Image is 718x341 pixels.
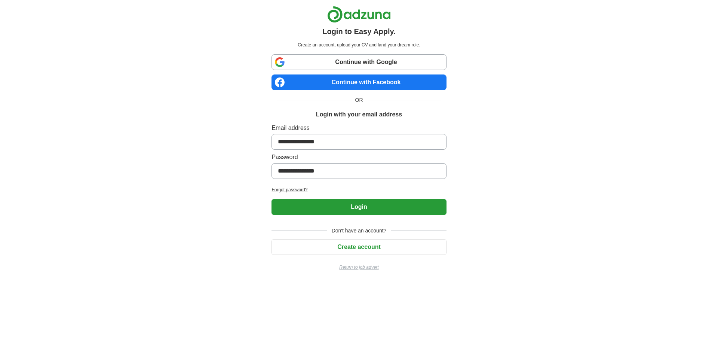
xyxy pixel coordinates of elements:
[271,199,446,215] button: Login
[271,153,446,162] label: Password
[327,6,391,23] img: Adzuna logo
[271,239,446,255] button: Create account
[271,54,446,70] a: Continue with Google
[271,244,446,250] a: Create account
[273,42,445,48] p: Create an account, upload your CV and land your dream role.
[316,110,402,119] h1: Login with your email address
[271,74,446,90] a: Continue with Facebook
[271,124,446,133] label: Email address
[271,186,446,193] a: Forgot password?
[322,26,396,37] h1: Login to Easy Apply.
[351,96,368,104] span: OR
[271,264,446,271] a: Return to job advert
[327,227,391,235] span: Don't have an account?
